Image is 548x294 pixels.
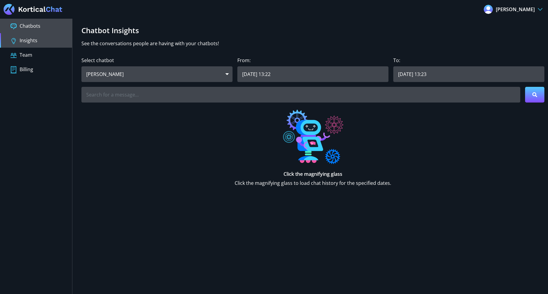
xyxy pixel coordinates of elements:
img: Icon [11,38,17,44]
div: [PERSON_NAME] [81,66,233,82]
label: From: [237,57,251,64]
label: Select chatbot [81,57,114,64]
p: See the conversations people are having with your chatbots! [81,40,544,47]
img: Dropdown arrow [538,8,543,11]
img: Icon [11,52,17,58]
span: [PERSON_NAME] [496,6,535,13]
img: User Profile Picture [484,5,493,14]
img: Icon [11,24,17,30]
label: To: [393,57,400,64]
img: Icon [11,66,17,74]
h2: Chatbot Insights [81,26,544,35]
img: Logo [4,4,62,15]
button: [PERSON_NAME] [482,5,544,14]
p: Click the magnifying glass to load chat history for the specified dates. [197,179,429,187]
h5: Click the magnifying glass [197,171,429,177]
img: robot--knowledge_base-complete.png [283,110,343,164]
input: Search for a message... [81,87,520,103]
